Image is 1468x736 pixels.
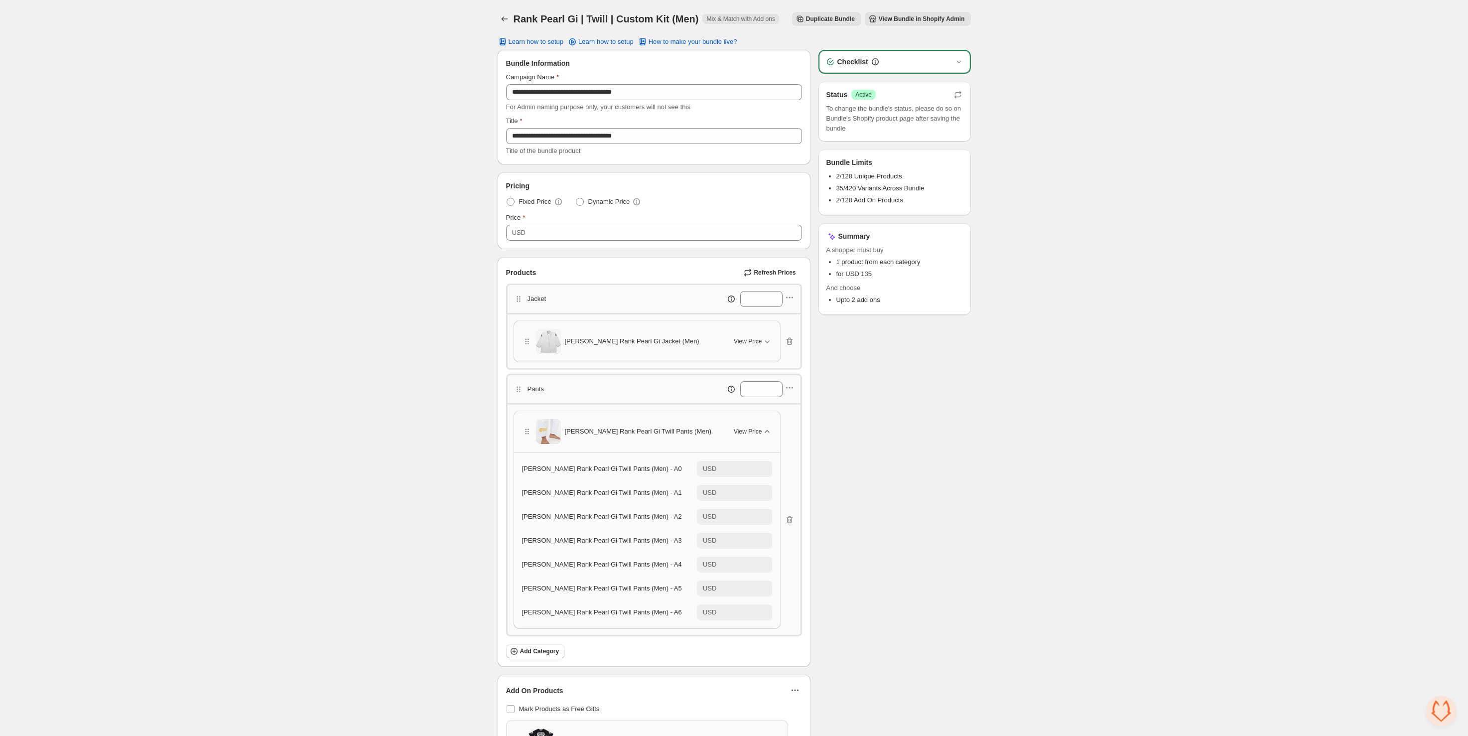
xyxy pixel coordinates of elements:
h3: Summary [838,231,870,241]
span: [PERSON_NAME] Rank Pearl Gi Twill Pants (Men) - A3 [522,537,682,544]
li: for USD 135 [836,269,963,279]
div: USD [703,464,716,474]
label: Price [506,213,526,223]
span: [PERSON_NAME] Rank Pearl Gi Twill Pants (Men) [565,427,712,437]
span: Dynamic Price [588,197,630,207]
button: Learn how to setup [492,35,570,49]
button: View Bundle in Shopify Admin [865,12,971,26]
span: [PERSON_NAME] Rank Pearl Gi Twill Pants (Men) - A1 [522,489,682,496]
span: Products [506,268,536,278]
span: Bundle Information [506,58,570,68]
button: Refresh Prices [740,266,801,280]
span: To change the bundle's status, please do so on Bundle's Shopify product page after saving the bundle [826,104,963,134]
span: Add On Products [506,686,563,696]
button: How to make your bundle live? [632,35,743,49]
span: 35/420 Variants Across Bundle [836,184,925,192]
h3: Checklist [837,57,868,67]
img: Gracie Rank Pearl Gi Twill Pants (Men) [536,415,561,448]
span: View Price [734,428,762,436]
div: USD [703,560,716,570]
img: Gracie Rank Pearl Gi Jacket (Men) [536,326,561,357]
button: View Price [728,333,778,349]
button: View Price [728,424,778,440]
span: Mix & Match with Add ons [706,15,775,23]
div: USD [703,584,716,593]
span: [PERSON_NAME] Rank Pearl Gi Twill Pants (Men) - A4 [522,561,682,568]
span: Title of the bundle product [506,147,581,154]
span: Mark Products as Free Gifts [519,705,600,713]
li: 1 product from each category [836,257,963,267]
a: Learn how to setup [561,35,640,49]
span: Learn how to setup [509,38,564,46]
span: A shopper must buy [826,245,963,255]
span: [PERSON_NAME] Rank Pearl Gi Twill Pants (Men) - A2 [522,513,682,520]
span: Fixed Price [519,197,551,207]
span: Duplicate Bundle [806,15,855,23]
a: Open chat [1426,696,1456,726]
p: Pants [528,384,544,394]
span: 2/128 Add On Products [836,196,903,204]
div: USD [512,228,526,238]
div: USD [703,488,716,498]
h3: Status [826,90,848,100]
span: Pricing [506,181,530,191]
div: USD [703,607,716,617]
label: Title [506,116,523,126]
label: Campaign Name [506,72,559,82]
li: Upto 2 add ons [836,295,963,305]
span: [PERSON_NAME] Rank Pearl Gi Twill Pants (Men) - A0 [522,465,682,472]
span: Learn how to setup [578,38,634,46]
h3: Bundle Limits [826,157,873,167]
p: Jacket [528,294,546,304]
span: View Price [734,337,762,345]
button: Back [498,12,512,26]
span: Add Category [520,647,559,655]
span: For Admin naming purpose only, your customers will not see this [506,103,690,111]
span: Active [855,91,872,99]
div: USD [703,536,716,546]
div: USD [703,512,716,522]
span: And choose [826,283,963,293]
span: Refresh Prices [754,269,796,277]
span: How to make your bundle live? [649,38,737,46]
h1: Rank Pearl Gi | Twill | Custom Kit (Men) [514,13,699,25]
span: 2/128 Unique Products [836,172,902,180]
span: [PERSON_NAME] Rank Pearl Gi Twill Pants (Men) - A5 [522,585,682,592]
button: Duplicate Bundle [792,12,861,26]
button: Add Category [506,644,565,658]
span: [PERSON_NAME] Rank Pearl Gi Jacket (Men) [565,336,699,346]
span: View Bundle in Shopify Admin [879,15,965,23]
span: [PERSON_NAME] Rank Pearl Gi Twill Pants (Men) - A6 [522,608,682,616]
